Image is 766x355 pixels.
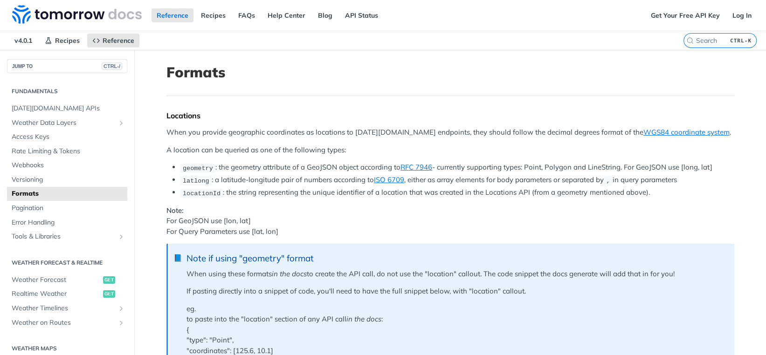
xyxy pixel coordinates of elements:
[606,177,610,184] span: ,
[180,175,734,185] li: : a latitude-longitude pair of numbers according to , either as array elements for body parameter...
[7,130,127,144] a: Access Keys
[7,301,127,315] a: Weather TimelinesShow subpages for Weather Timelines
[186,253,725,264] div: Note if using "geometry" format
[643,128,730,137] a: WGS84 coordinate system
[7,116,127,130] a: Weather Data LayersShow subpages for Weather Data Layers
[7,187,127,201] a: Formats
[117,319,125,327] button: Show subpages for Weather on Routes
[183,190,221,197] span: locationId
[102,62,122,70] span: CTRL-/
[55,36,80,45] span: Recipes
[87,34,139,48] a: Reference
[7,59,127,73] button: JUMP TOCTRL-/
[12,232,115,241] span: Tools & Libraries
[340,8,383,22] a: API Status
[40,34,85,48] a: Recipes
[272,269,307,278] em: in the docs
[12,175,125,184] span: Versioning
[117,233,125,240] button: Show subpages for Tools & Libraries
[7,87,127,96] h2: Fundamentals
[7,144,127,158] a: Rate Limiting & Tokens
[180,162,734,173] li: : the geometry attribute of a GeoJSON object according to - currently supporting types: Point, Po...
[7,102,127,116] a: [DATE][DOMAIN_NAME] APIs
[12,289,101,299] span: Realtime Weather
[166,205,734,237] p: For GeoJSON use [lon, lat] For Query Parameters use [lat, lon]
[152,8,193,22] a: Reference
[166,127,734,138] p: When you provide geographic coordinates as locations to [DATE][DOMAIN_NAME] endpoints, they shoul...
[7,230,127,244] a: Tools & LibrariesShow subpages for Tools & Libraries
[103,36,134,45] span: Reference
[183,164,213,171] span: geometry
[12,218,125,227] span: Error Handling
[313,8,338,22] a: Blog
[196,8,231,22] a: Recipes
[180,187,734,198] li: : the string representing the unique identifier of a location that was created in the Locations A...
[12,5,142,24] img: Tomorrow.io Weather API Docs
[12,204,125,213] span: Pagination
[166,206,184,215] strong: Note:
[117,119,125,127] button: Show subpages for Weather Data Layers
[12,132,125,142] span: Access Keys
[12,161,125,170] span: Webhooks
[346,314,381,323] em: in the docs
[183,177,209,184] span: latlong
[12,318,115,328] span: Weather on Routes
[686,37,694,44] svg: Search
[728,36,754,45] kbd: CTRL-K
[12,304,115,313] span: Weather Timelines
[7,287,127,301] a: Realtime Weatherget
[166,64,734,81] h1: Formats
[166,111,734,120] div: Locations
[7,316,127,330] a: Weather on RoutesShow subpages for Weather on Routes
[262,8,311,22] a: Help Center
[727,8,757,22] a: Log In
[12,189,125,198] span: Formats
[103,290,115,298] span: get
[9,34,37,48] span: v4.0.1
[186,269,725,280] p: When using these formats to create the API call, do not use the "location" callout. The code snip...
[103,276,115,284] span: get
[12,118,115,128] span: Weather Data Layers
[186,286,725,297] p: If pasting directly into a snippet of code, you'll need to have the full snippet below, with "loc...
[7,158,127,172] a: Webhooks
[7,201,127,215] a: Pagination
[12,275,101,285] span: Weather Forecast
[7,344,127,353] h2: Weather Maps
[12,147,125,156] span: Rate Limiting & Tokens
[166,145,734,156] p: A location can be queried as one of the following types:
[400,163,432,171] a: RFC 7946
[7,259,127,267] h2: Weather Forecast & realtime
[7,173,127,187] a: Versioning
[117,305,125,312] button: Show subpages for Weather Timelines
[7,216,127,230] a: Error Handling
[7,273,127,287] a: Weather Forecastget
[173,253,182,264] span: 📘
[646,8,725,22] a: Get Your Free API Key
[12,104,125,113] span: [DATE][DOMAIN_NAME] APIs
[374,175,404,184] a: ISO 6709
[233,8,260,22] a: FAQs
